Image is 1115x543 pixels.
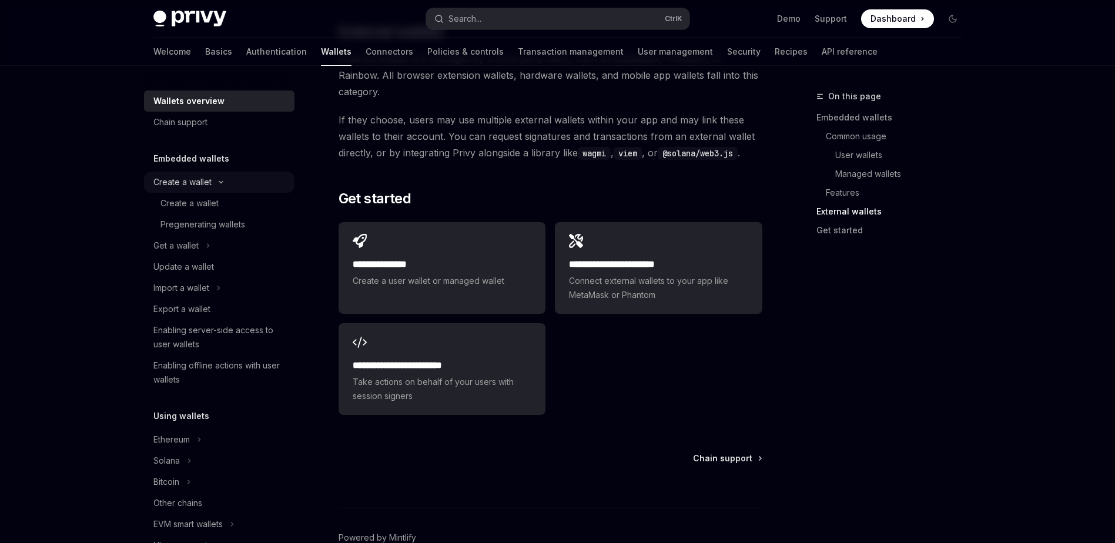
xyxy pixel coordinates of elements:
a: External wallets [816,202,972,221]
a: Chain support [693,452,761,464]
div: Create a wallet [160,196,219,210]
a: User wallets [816,146,972,165]
code: viem [614,147,642,160]
button: Toggle Get a wallet section [144,235,294,256]
a: Security [727,38,761,66]
code: wagmi [578,147,611,160]
a: Basics [205,38,232,66]
a: Embedded wallets [816,108,972,127]
a: Enabling offline actions with user wallets [144,355,294,390]
div: Pregenerating wallets [160,217,245,232]
div: Chain support [153,115,207,129]
button: Toggle Ethereum section [144,429,294,450]
div: Solana [153,454,180,468]
div: Enabling offline actions with user wallets [153,358,287,387]
div: Wallets overview [153,94,225,108]
a: Dashboard [861,9,934,28]
button: Toggle EVM smart wallets section [144,514,294,535]
a: Recipes [775,38,808,66]
span: Get started [339,189,411,208]
span: Connect external wallets to your app like MetaMask or Phantom [569,274,748,302]
div: Enabling server-side access to user wallets [153,323,287,351]
a: Get started [816,221,972,240]
code: @solana/web3.js [658,147,738,160]
span: Chain support [693,452,752,464]
a: Wallets [321,38,351,66]
a: Other chains [144,492,294,514]
h5: Embedded wallets [153,152,229,166]
div: Import a wallet [153,281,209,295]
a: Create a wallet [144,193,294,214]
a: Demo [777,13,801,25]
a: Chain support [144,112,294,133]
a: Update a wallet [144,256,294,277]
a: Wallets overview [144,90,294,112]
span: If they choose, users may use multiple external wallets within your app and may link these wallet... [339,112,762,161]
a: Authentication [246,38,307,66]
a: Transaction management [518,38,624,66]
a: Pregenerating wallets [144,214,294,235]
button: Toggle Import a wallet section [144,277,294,299]
div: Update a wallet [153,260,214,274]
a: Common usage [816,127,972,146]
a: User management [638,38,713,66]
div: Get a wallet [153,239,199,253]
span: Dashboard [870,13,916,25]
a: Connectors [366,38,413,66]
button: Open search [426,8,689,29]
a: Support [815,13,847,25]
a: Enabling server-side access to user wallets [144,320,294,355]
a: Managed wallets [816,165,972,183]
div: EVM smart wallets [153,517,223,531]
span: Take actions on behalf of your users with session signers [353,375,531,403]
button: Toggle Bitcoin section [144,471,294,492]
h5: Using wallets [153,409,209,423]
button: Toggle Create a wallet section [144,172,294,193]
div: Ethereum [153,433,190,447]
div: Create a wallet [153,175,212,189]
span: On this page [828,89,881,103]
a: API reference [822,38,878,66]
a: Features [816,183,972,202]
img: dark logo [153,11,226,27]
span: External wallets are managed by a third-party client, such as MetaMask, Phantom, or Rainbow. All ... [339,51,762,100]
button: Toggle dark mode [943,9,962,28]
span: Create a user wallet or managed wallet [353,274,531,288]
div: Search... [448,12,481,26]
span: Ctrl K [665,14,682,24]
button: Toggle Solana section [144,450,294,471]
a: Policies & controls [427,38,504,66]
div: Other chains [153,496,202,510]
a: Export a wallet [144,299,294,320]
a: Welcome [153,38,191,66]
div: Export a wallet [153,302,210,316]
div: Bitcoin [153,475,179,489]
